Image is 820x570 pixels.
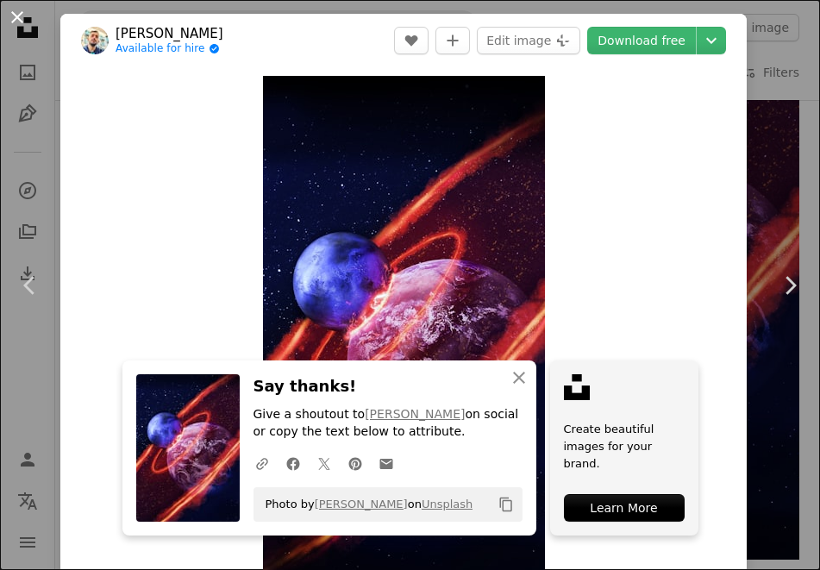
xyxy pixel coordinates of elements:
a: [PERSON_NAME] [315,498,408,510]
a: Create beautiful images for your brand.Learn More [550,360,698,536]
a: [PERSON_NAME] [116,25,223,42]
h3: Say thanks! [254,374,523,399]
a: Available for hire [116,42,223,56]
div: Learn More [564,494,685,522]
a: [PERSON_NAME] [365,407,465,421]
button: Copy to clipboard [491,490,521,519]
a: Share over email [371,446,402,480]
button: Choose download size [697,27,726,54]
button: Like [394,27,429,54]
img: file-1631678316303-ed18b8b5cb9cimage [564,374,590,400]
a: Share on Facebook [278,446,309,480]
a: Unsplash [422,498,473,510]
p: Give a shoutout to on social or copy the text below to attribute. [254,406,523,441]
a: Share on Pinterest [340,446,371,480]
span: Create beautiful images for your brand. [564,421,685,473]
button: Edit image [477,27,580,54]
button: Add to Collection [435,27,470,54]
span: Photo by on [257,491,473,518]
a: Download free [587,27,696,54]
a: Next [760,203,820,368]
a: Share on Twitter [309,446,340,480]
img: Go to Saad Alfozan's profile [81,27,109,54]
